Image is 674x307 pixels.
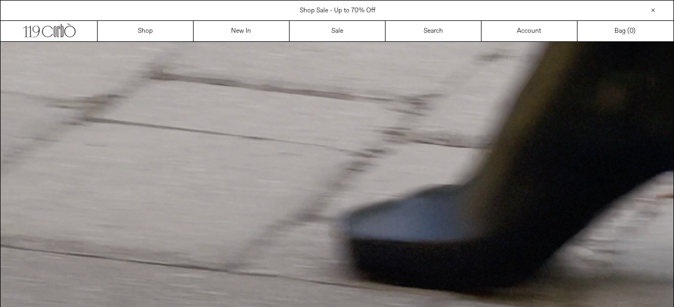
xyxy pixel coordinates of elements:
[290,21,386,41] a: Sale
[482,21,577,41] a: Account
[98,21,194,41] a: Shop
[629,27,633,35] span: 0
[386,21,482,41] a: Search
[577,21,673,41] a: Bag ()
[194,21,290,41] a: New In
[300,6,375,15] a: Shop Sale - Up to 70% Off
[629,26,635,36] span: )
